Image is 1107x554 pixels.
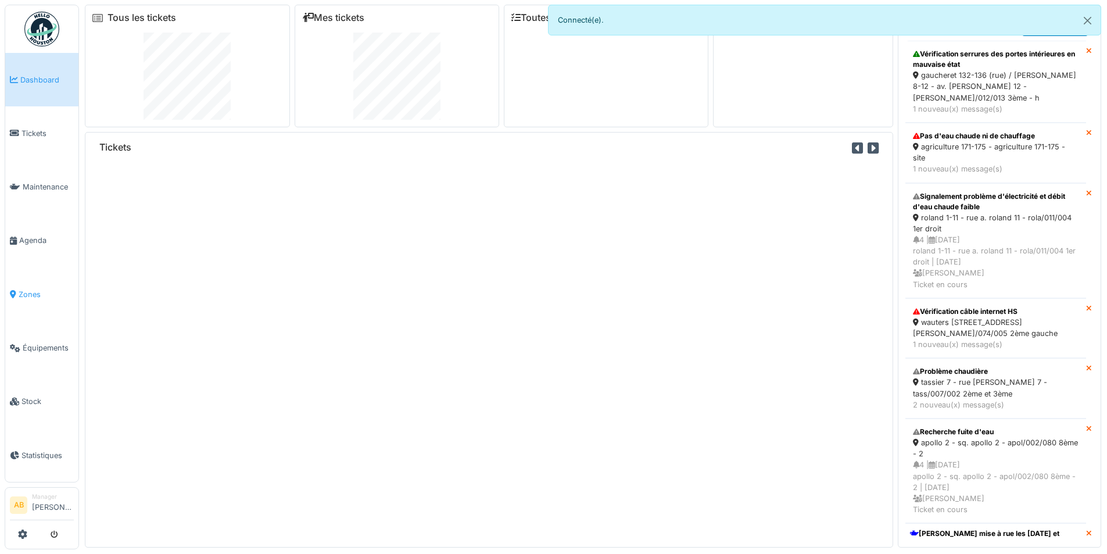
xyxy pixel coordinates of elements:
div: tassier 7 - rue [PERSON_NAME] 7 - tass/007/002 2ème et 3ème [913,377,1079,399]
div: gaucheret 132-136 (rue) / [PERSON_NAME] 8-12 - av. [PERSON_NAME] 12 - [PERSON_NAME]/012/013 3ème - h [913,70,1079,103]
a: Tous les tickets [108,12,176,23]
a: Problème chaudière tassier 7 - rue [PERSON_NAME] 7 - tass/007/002 2ème et 3ème 2 nouveau(x) messa... [905,358,1086,419]
span: Dashboard [20,74,74,85]
a: Toutes les tâches [511,12,598,23]
a: Mes tickets [302,12,364,23]
span: Statistiques [22,450,74,461]
div: 4 | [DATE] roland 1-11 - rue a. roland 11 - rola/011/004 1er droit | [DATE] [PERSON_NAME] Ticket ... [913,234,1079,290]
div: Signalement problème d'électricité et débit d'eau chaude faible [913,191,1079,212]
div: wauters [STREET_ADDRESS][PERSON_NAME]/074/005 2ème gauche [913,317,1079,339]
a: Zones [5,267,78,321]
a: Maintenance [5,160,78,214]
div: roland 1-11 - rue a. roland 11 - rola/011/004 1er droit [913,212,1079,234]
li: [PERSON_NAME] [32,492,74,517]
a: Recherche fuite d'eau apollo 2 - sq. apollo 2 - apol/002/080 8ème - 2 4 |[DATE]apollo 2 - sq. apo... [905,419,1086,523]
a: Signalement problème d'électricité et débit d'eau chaude faible roland 1-11 - rue a. roland 11 - ... [905,183,1086,298]
a: AB Manager[PERSON_NAME] [10,492,74,520]
span: Agenda [19,235,74,246]
a: Pas d'eau chaude ni de chauffage agriculture 171-175 - agriculture 171-175 - site 1 nouveau(x) me... [905,123,1086,183]
div: Connecté(e). [548,5,1102,35]
a: Stock [5,375,78,428]
div: Recherche fuite d'eau [913,427,1079,437]
div: 2 nouveau(x) message(s) [913,399,1079,410]
a: Vérification câble internet HS wauters [STREET_ADDRESS][PERSON_NAME]/074/005 2ème gauche 1 nouvea... [905,298,1086,359]
span: Tickets [22,128,74,139]
div: Problème chaudière [913,366,1079,377]
h6: Tickets [99,142,131,153]
span: Stock [22,396,74,407]
a: Équipements [5,321,78,374]
div: agriculture 171-175 - agriculture 171-175 - site [913,141,1079,163]
div: 4 | [DATE] apollo 2 - sq. apollo 2 - apol/002/080 8ème - 2 | [DATE] [PERSON_NAME] Ticket en cours [913,459,1079,515]
span: Zones [19,289,74,300]
a: Dashboard [5,53,78,106]
div: Manager [32,492,74,501]
div: 1 nouveau(x) message(s) [913,163,1079,174]
img: Badge_color-CXgf-gQk.svg [24,12,59,47]
div: Pas d'eau chaude ni de chauffage [913,131,1079,141]
div: 1 nouveau(x) message(s) [913,103,1079,115]
a: Statistiques [5,428,78,482]
span: Équipements [23,342,74,353]
a: Agenda [5,214,78,267]
span: Maintenance [23,181,74,192]
div: Vérification câble internet HS [913,306,1079,317]
li: AB [10,496,27,514]
div: apollo 2 - sq. apollo 2 - apol/002/080 8ème - 2 [913,437,1079,459]
a: Tickets [5,106,78,160]
div: 1 nouveau(x) message(s) [913,339,1079,350]
button: Close [1074,5,1101,36]
div: Vérification serrures des portes intérieures en mauvaise état [913,49,1079,70]
a: Vérification serrures des portes intérieures en mauvaise état gaucheret 132-136 (rue) / [PERSON_N... [905,41,1086,123]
